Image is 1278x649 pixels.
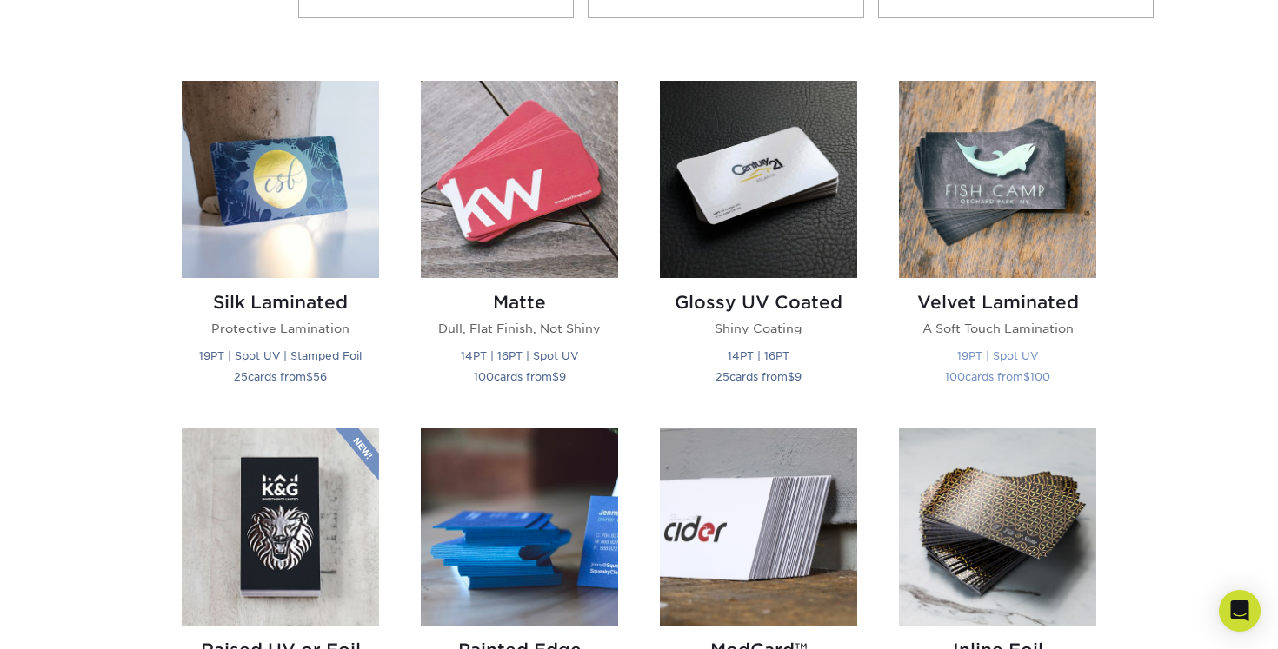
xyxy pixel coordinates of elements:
iframe: Google Customer Reviews [4,596,148,643]
h2: Glossy UV Coated [660,292,857,313]
h2: Matte [421,292,618,313]
img: Inline Foil Business Cards [899,428,1096,626]
span: 100 [945,370,965,383]
img: Matte Business Cards [421,81,618,278]
p: Shiny Coating [660,320,857,337]
span: $ [1023,370,1030,383]
img: Glossy UV Coated Business Cards [660,81,857,278]
img: Silk Laminated Business Cards [182,81,379,278]
img: Raised UV or Foil Business Cards [182,428,379,626]
a: Matte Business Cards Matte Dull, Flat Finish, Not Shiny 14PT | 16PT | Spot UV 100cards from$9 [421,81,618,407]
small: 19PT | Spot UV | Stamped Foil [199,349,362,362]
small: 14PT | 16PT [728,349,789,362]
span: 9 [795,370,802,383]
small: 14PT | 16PT | Spot UV [461,349,578,362]
img: New Product [336,428,379,480]
p: A Soft Touch Lamination [899,320,1096,337]
span: 100 [1030,370,1050,383]
a: Glossy UV Coated Business Cards Glossy UV Coated Shiny Coating 14PT | 16PT 25cards from$9 [660,81,857,407]
small: cards from [716,370,802,383]
span: 25 [234,370,248,383]
span: $ [306,370,313,383]
img: ModCard™ Business Cards [660,428,857,626]
p: Protective Lamination [182,320,379,337]
img: Painted Edge Business Cards [421,428,618,626]
small: cards from [945,370,1050,383]
span: 56 [313,370,327,383]
small: 19PT | Spot UV [957,349,1038,362]
img: Velvet Laminated Business Cards [899,81,1096,278]
small: cards from [234,370,327,383]
span: $ [552,370,559,383]
span: $ [788,370,795,383]
span: 25 [716,370,729,383]
p: Dull, Flat Finish, Not Shiny [421,320,618,337]
span: 100 [474,370,494,383]
a: Silk Laminated Business Cards Silk Laminated Protective Lamination 19PT | Spot UV | Stamped Foil ... [182,81,379,407]
a: Velvet Laminated Business Cards Velvet Laminated A Soft Touch Lamination 19PT | Spot UV 100cards ... [899,81,1096,407]
h2: Velvet Laminated [899,292,1096,313]
h2: Silk Laminated [182,292,379,313]
div: Open Intercom Messenger [1219,590,1261,632]
span: 9 [559,370,566,383]
small: cards from [474,370,566,383]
